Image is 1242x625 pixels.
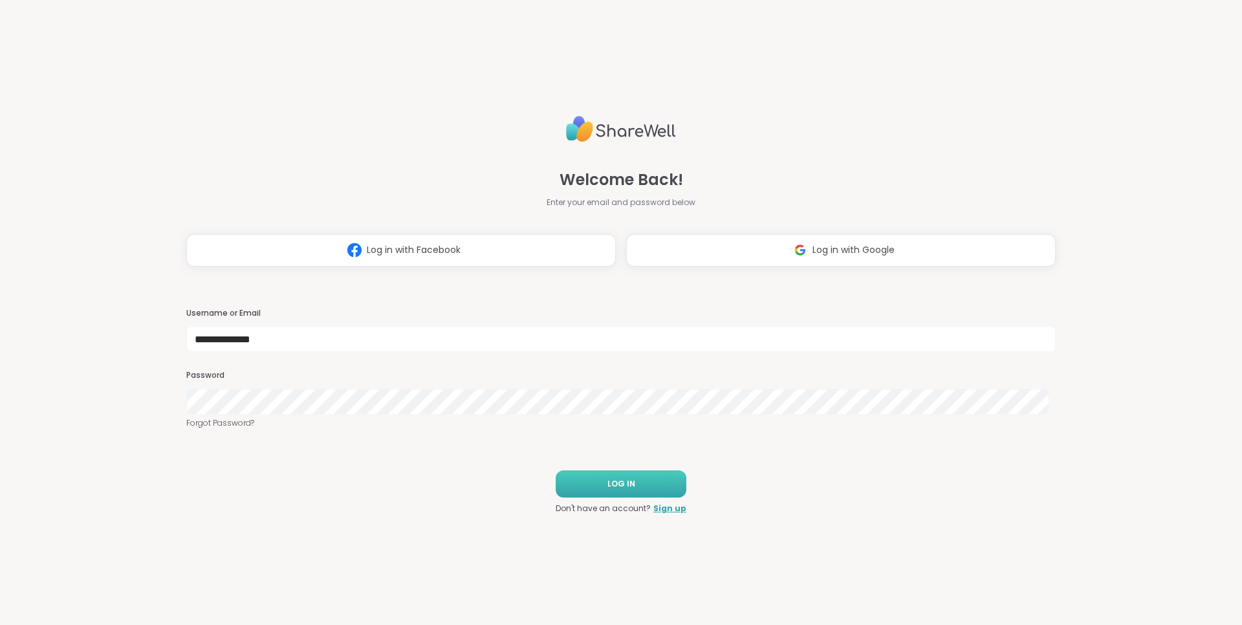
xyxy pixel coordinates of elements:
[788,238,812,262] img: ShareWell Logomark
[560,168,683,192] span: Welcome Back!
[186,234,616,267] button: Log in with Facebook
[556,470,686,498] button: LOG IN
[547,197,695,208] span: Enter your email and password below
[607,478,635,490] span: LOG IN
[556,503,651,514] span: Don't have an account?
[653,503,686,514] a: Sign up
[342,238,367,262] img: ShareWell Logomark
[812,243,895,257] span: Log in with Google
[367,243,461,257] span: Log in with Facebook
[186,370,1056,381] h3: Password
[186,417,1056,429] a: Forgot Password?
[566,111,676,148] img: ShareWell Logo
[626,234,1056,267] button: Log in with Google
[186,308,1056,319] h3: Username or Email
